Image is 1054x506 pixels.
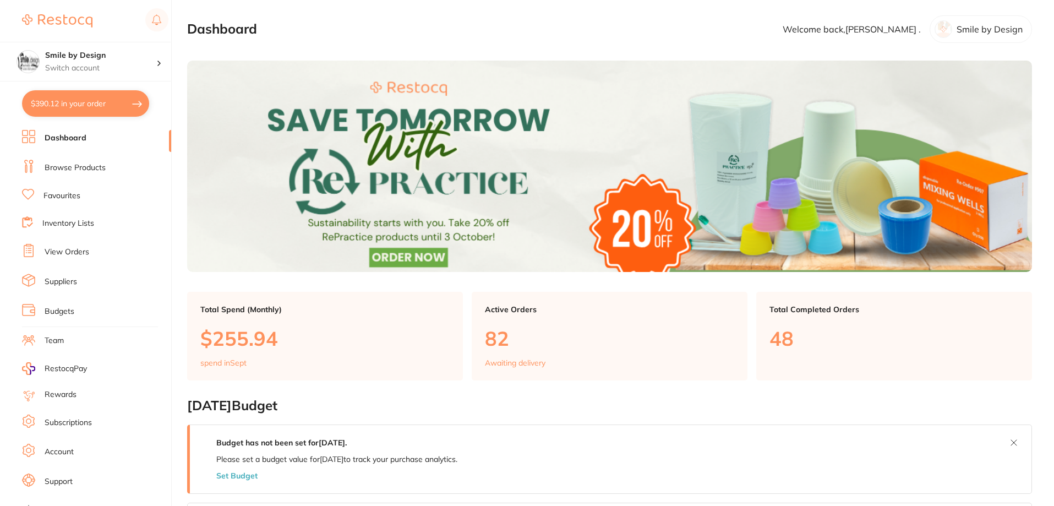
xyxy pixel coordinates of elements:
[200,358,247,367] p: spend in Sept
[187,61,1032,272] img: Dashboard
[769,327,1019,350] p: 48
[45,447,74,458] a: Account
[216,438,347,448] strong: Budget has not been set for [DATE] .
[187,398,1032,413] h2: [DATE] Budget
[200,305,450,314] p: Total Spend (Monthly)
[22,362,87,375] a: RestocqPay
[45,63,156,74] p: Switch account
[216,471,258,480] button: Set Budget
[22,14,92,28] img: Restocq Logo
[769,305,1019,314] p: Total Completed Orders
[22,8,92,34] a: Restocq Logo
[216,455,457,464] p: Please set a budget value for [DATE] to track your purchase analytics.
[22,90,149,117] button: $390.12 in your order
[485,358,545,367] p: Awaiting delivery
[783,24,921,34] p: Welcome back, [PERSON_NAME] .
[45,50,156,61] h4: Smile by Design
[485,305,734,314] p: Active Orders
[45,306,74,317] a: Budgets
[472,292,747,381] a: Active Orders82Awaiting delivery
[45,276,77,287] a: Suppliers
[43,191,80,202] a: Favourites
[45,417,92,428] a: Subscriptions
[485,327,734,350] p: 82
[42,218,94,229] a: Inventory Lists
[45,162,106,173] a: Browse Products
[187,21,257,37] h2: Dashboard
[187,292,463,381] a: Total Spend (Monthly)$255.94spend inSept
[957,24,1023,34] p: Smile by Design
[45,335,64,346] a: Team
[45,363,87,374] span: RestocqPay
[200,327,450,350] p: $255.94
[45,476,73,487] a: Support
[756,292,1032,381] a: Total Completed Orders48
[45,389,77,400] a: Rewards
[17,51,39,73] img: Smile by Design
[22,362,35,375] img: RestocqPay
[45,133,86,144] a: Dashboard
[45,247,89,258] a: View Orders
